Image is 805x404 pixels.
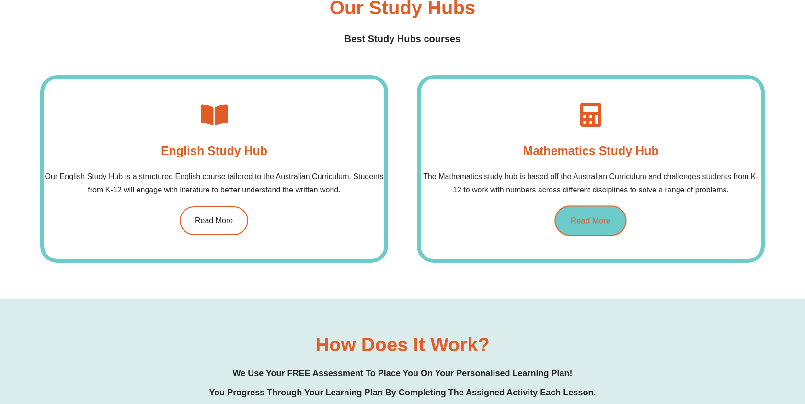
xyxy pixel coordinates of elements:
[44,170,384,197] p: Our English Study Hub is a structured English course tailored to the Australian Curriculum. Stude...
[315,335,490,354] h2: How does it work?
[195,217,233,224] span: Read More
[641,296,805,404] iframe: Chat Widget
[209,364,596,402] h2: We use your FREE assessment to place you on your personalised learning plan! You progress through...
[161,141,267,160] h4: English Study Hub​
[555,205,627,236] a: Read More
[40,32,765,46] h4: Best Study Hubs courses
[180,206,248,235] a: Read More
[421,170,761,197] p: The Mathematics study hub is based off the Australian Curriculum and challenges students from K-1...
[571,216,610,224] span: Read More
[523,141,658,160] h4: Mathematics Study Hub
